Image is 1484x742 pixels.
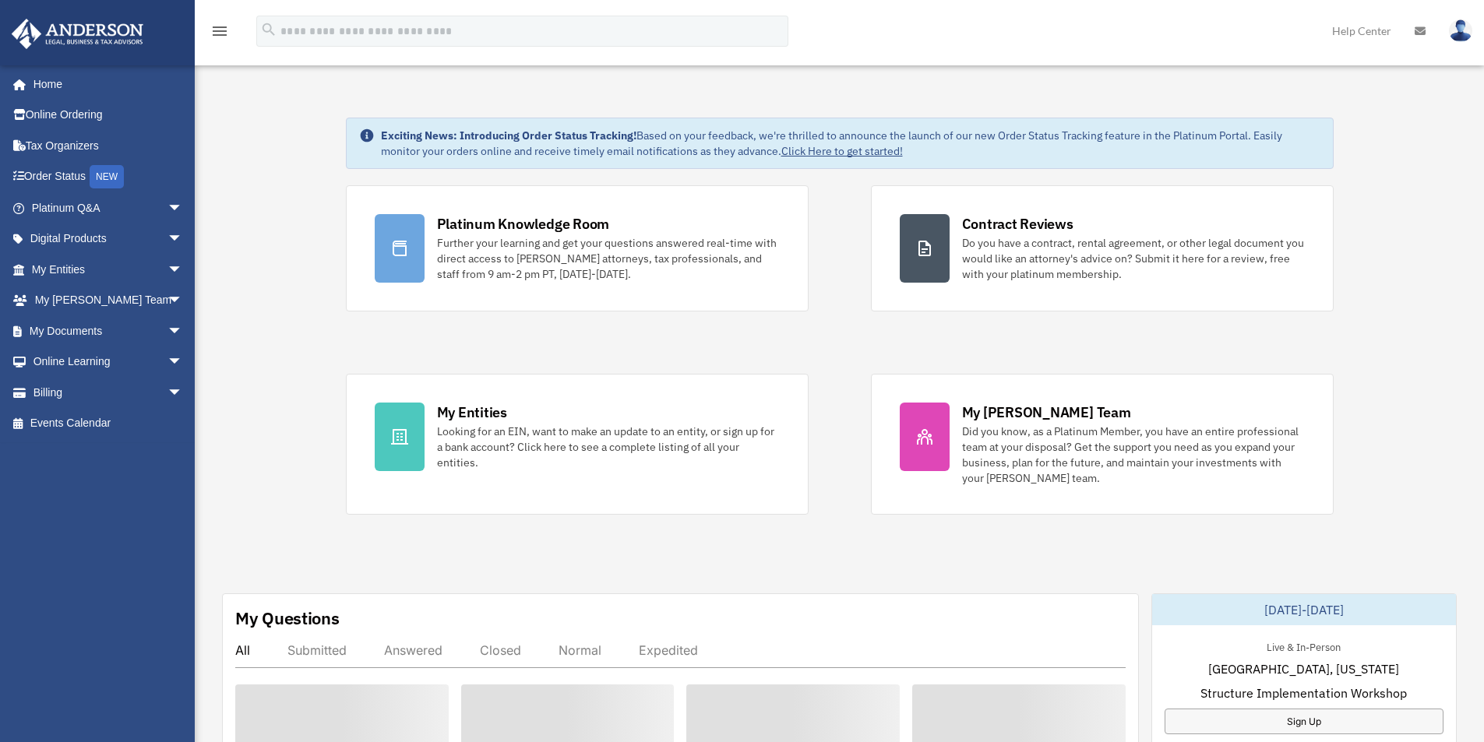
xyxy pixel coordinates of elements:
[962,235,1305,282] div: Do you have a contract, rental agreement, or other legal document you would like an attorney's ad...
[235,607,340,630] div: My Questions
[381,128,1320,159] div: Based on your feedback, we're thrilled to announce the launch of our new Order Status Tracking fe...
[480,642,521,658] div: Closed
[781,144,903,158] a: Click Here to get started!
[11,377,206,408] a: Billingarrow_drop_down
[437,214,610,234] div: Platinum Knowledge Room
[1449,19,1472,42] img: User Pic
[384,642,442,658] div: Answered
[639,642,698,658] div: Expedited
[287,642,347,658] div: Submitted
[437,403,507,422] div: My Entities
[381,128,636,142] strong: Exciting News: Introducing Order Status Tracking!
[11,285,206,316] a: My [PERSON_NAME] Teamarrow_drop_down
[11,223,206,255] a: Digital Productsarrow_drop_down
[11,315,206,346] a: My Documentsarrow_drop_down
[11,130,206,161] a: Tax Organizers
[346,185,809,311] a: Platinum Knowledge Room Further your learning and get your questions answered real-time with dire...
[1152,594,1456,625] div: [DATE]-[DATE]
[90,165,124,188] div: NEW
[167,315,199,347] span: arrow_drop_down
[962,424,1305,486] div: Did you know, as a Platinum Member, you have an entire professional team at your disposal? Get th...
[346,374,809,515] a: My Entities Looking for an EIN, want to make an update to an entity, or sign up for a bank accoun...
[1200,684,1407,702] span: Structure Implementation Workshop
[11,161,206,193] a: Order StatusNEW
[11,408,206,439] a: Events Calendar
[210,22,229,40] i: menu
[210,27,229,40] a: menu
[962,403,1131,422] div: My [PERSON_NAME] Team
[11,254,206,285] a: My Entitiesarrow_drop_down
[437,424,780,470] div: Looking for an EIN, want to make an update to an entity, or sign up for a bank account? Click her...
[11,346,206,378] a: Online Learningarrow_drop_down
[11,100,206,131] a: Online Ordering
[1254,638,1353,654] div: Live & In-Person
[167,254,199,286] span: arrow_drop_down
[559,642,601,658] div: Normal
[235,642,250,658] div: All
[167,377,199,409] span: arrow_drop_down
[11,69,199,100] a: Home
[437,235,780,282] div: Further your learning and get your questions answered real-time with direct access to [PERSON_NAM...
[11,192,206,223] a: Platinum Q&Aarrow_drop_down
[1165,709,1443,734] a: Sign Up
[871,374,1334,515] a: My [PERSON_NAME] Team Did you know, as a Platinum Member, you have an entire professional team at...
[871,185,1334,311] a: Contract Reviews Do you have a contract, rental agreement, or other legal document you would like...
[1208,659,1399,678] span: [GEOGRAPHIC_DATA], [US_STATE]
[7,19,148,49] img: Anderson Advisors Platinum Portal
[167,346,199,378] span: arrow_drop_down
[962,214,1073,234] div: Contract Reviews
[167,223,199,255] span: arrow_drop_down
[167,285,199,317] span: arrow_drop_down
[167,192,199,224] span: arrow_drop_down
[260,21,277,38] i: search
